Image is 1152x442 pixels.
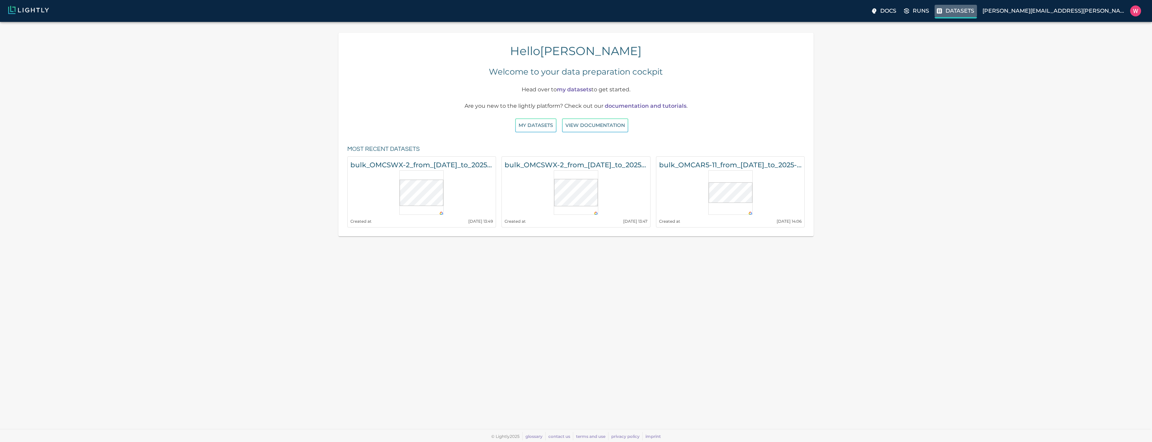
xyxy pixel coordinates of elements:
[515,122,557,128] a: My Datasets
[8,6,49,14] img: Lightly
[946,7,974,15] p: Datasets
[935,5,977,17] a: Datasets
[562,122,628,128] a: View documentation
[468,219,493,224] small: [DATE] 13:49
[350,159,493,170] h6: bulk_OMCSWX-2_from_[DATE]_to_2025-09-24_2025-10-03_20-44-40-crops-bounding_box
[515,118,557,132] button: My Datasets
[902,5,932,17] label: Runs
[659,159,802,170] h6: bulk_OMCAR5-11_from_[DATE]_to_2025-09-24_2025-09-28_20-04-40-crops-bounding_box
[869,5,899,17] label: Docs
[350,219,372,224] small: Created at
[383,86,769,94] p: Head over to to get started.
[982,7,1127,15] p: [PERSON_NAME][EMAIL_ADDRESS][PERSON_NAME]
[659,219,680,224] small: Created at
[383,102,769,110] p: Are you new to the lightly platform? Check out our .
[505,159,647,170] h6: bulk_OMCSWX-2_from_[DATE]_to_2025-09-24_2025-10-03_20-44-40
[611,434,640,439] a: privacy policy
[880,7,896,15] p: Docs
[605,103,686,109] a: documentation and tutorials
[562,118,628,132] button: View documentation
[347,156,496,227] a: bulk_OMCSWX-2_from_[DATE]_to_2025-09-24_2025-10-03_20-44-40-crops-bounding_boxCreated at[DATE] 13:49
[489,66,663,77] h5: Welcome to your data preparation cockpit
[344,44,808,58] h4: Hello [PERSON_NAME]
[505,219,526,224] small: Created at
[501,156,651,227] a: bulk_OMCSWX-2_from_[DATE]_to_2025-09-24_2025-10-03_20-44-40Created at[DATE] 13:47
[576,434,605,439] a: terms and use
[913,7,929,15] p: Runs
[525,434,542,439] a: glossary
[557,86,591,93] a: my datasets
[347,144,420,155] h6: Most recent datasets
[548,434,570,439] a: contact us
[1130,5,1141,16] img: William Maio
[623,219,647,224] small: [DATE] 13:47
[777,219,802,224] small: [DATE] 14:06
[935,5,977,18] label: Datasets
[645,434,661,439] a: imprint
[656,156,805,227] a: bulk_OMCAR5-11_from_[DATE]_to_2025-09-24_2025-09-28_20-04-40-crops-bounding_boxCreated at[DATE] 1...
[491,434,520,439] span: © Lightly 2025
[980,3,1144,18] label: [PERSON_NAME][EMAIL_ADDRESS][PERSON_NAME]William Maio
